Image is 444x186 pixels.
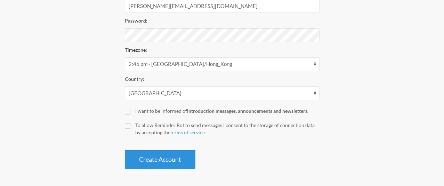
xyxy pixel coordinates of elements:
[125,18,147,24] label: Password:
[125,150,195,169] button: Create Account
[170,129,205,135] a: terms of service
[135,107,320,115] div: I want to be informed of
[135,121,320,136] div: To allow Reminder Bot to send messages I consent to the storage of connection data by accepting t...
[125,47,147,53] label: Timezone:
[187,108,308,114] strong: introduction messages, announcements and newsletters.
[125,76,144,82] label: Country:
[125,109,130,115] input: I want to be informed ofintroduction messages, announcements and newsletters.
[125,123,130,129] input: To allow Reminder Bot to send messages I consent to the storage of connection data by accepting t...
